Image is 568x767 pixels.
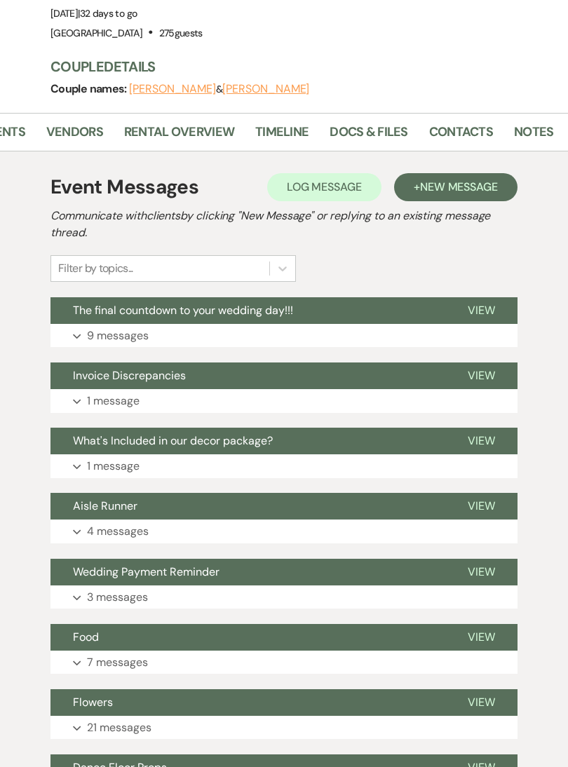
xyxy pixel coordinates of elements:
button: 4 messages [50,520,518,543]
button: View [445,297,518,324]
span: View [468,564,495,579]
button: Log Message [267,173,381,201]
p: 7 messages [87,653,148,672]
span: View [468,433,495,448]
h1: Event Messages [50,172,198,202]
button: Wedding Payment Reminder [50,559,445,585]
a: Docs & Files [330,122,407,151]
span: View [468,303,495,318]
span: View [468,630,495,644]
p: 3 messages [87,588,148,606]
button: What's Included in our decor package? [50,428,445,454]
h3: Couple Details [50,57,554,76]
span: Flowers [73,695,113,710]
span: Log Message [287,179,362,194]
span: [GEOGRAPHIC_DATA] [50,27,142,39]
button: [PERSON_NAME] [129,83,216,95]
button: 3 messages [50,585,518,609]
span: Wedding Payment Reminder [73,564,219,579]
div: Filter by topics... [58,260,133,277]
span: View [468,695,495,710]
p: 9 messages [87,327,149,345]
p: 4 messages [87,522,149,541]
button: View [445,624,518,651]
button: 1 message [50,389,518,413]
a: Timeline [255,122,309,151]
span: New Message [420,179,498,194]
button: Invoice Discrepancies [50,362,445,389]
span: Food [73,630,99,644]
button: View [445,559,518,585]
button: 9 messages [50,324,518,348]
span: View [468,368,495,383]
p: 1 message [87,392,140,410]
a: Notes [514,122,553,151]
button: View [445,362,518,389]
h2: Communicate with clients by clicking "New Message" or replying to an existing message thread. [50,208,518,241]
span: 32 days to go [80,7,137,20]
button: Food [50,624,445,651]
span: 275 guests [159,27,203,39]
button: Flowers [50,689,445,716]
span: What's Included in our decor package? [73,433,273,448]
span: & [129,83,309,95]
button: +New Message [394,173,518,201]
button: View [445,493,518,520]
p: 21 messages [87,719,151,737]
button: View [445,428,518,454]
button: [PERSON_NAME] [222,83,309,95]
button: View [445,689,518,716]
a: Rental Overview [124,122,234,151]
button: Aisle Runner [50,493,445,520]
span: Couple names: [50,81,129,96]
span: Aisle Runner [73,498,137,513]
button: 7 messages [50,651,518,674]
button: 21 messages [50,716,518,740]
span: [DATE] [50,7,137,20]
button: 1 message [50,454,518,478]
span: | [78,7,137,20]
a: Vendors [46,122,103,151]
span: Invoice Discrepancies [73,368,186,383]
span: View [468,498,495,513]
p: 1 message [87,457,140,475]
a: Contacts [429,122,493,151]
button: The final countdown to your wedding day!!! [50,297,445,324]
span: The final countdown to your wedding day!!! [73,303,293,318]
